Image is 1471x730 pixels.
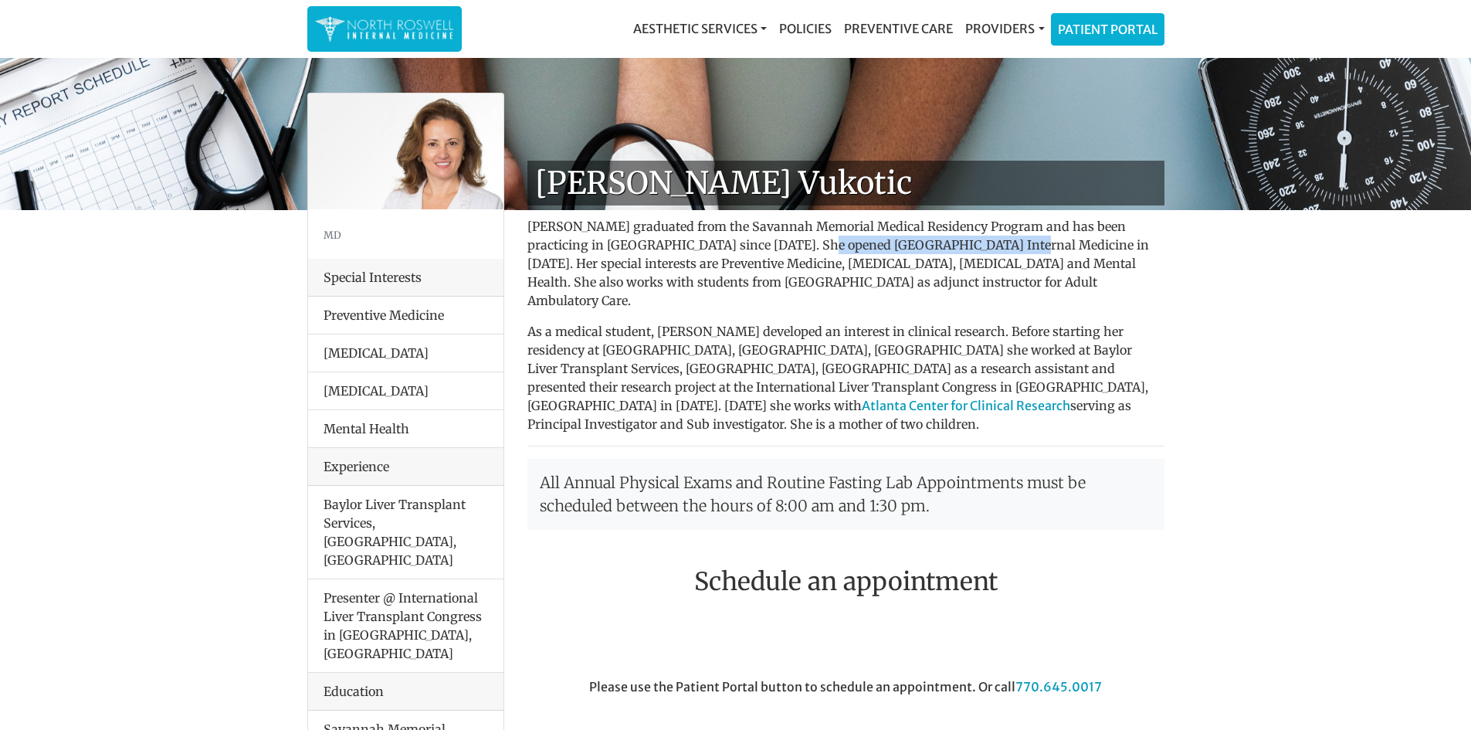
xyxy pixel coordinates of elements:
h1: [PERSON_NAME] Vukotic [527,161,1164,205]
li: Presenter @ International Liver Transplant Congress in [GEOGRAPHIC_DATA], [GEOGRAPHIC_DATA] [308,579,503,673]
li: [MEDICAL_DATA] [308,334,503,372]
p: As a medical student, [PERSON_NAME] developed an interest in clinical research. Before starting h... [527,322,1164,433]
a: Preventive Care [838,13,959,44]
p: [PERSON_NAME] graduated from the Savannah Memorial Medical Residency Program and has been practic... [527,217,1164,310]
img: Dr. Goga Vukotis [308,93,503,209]
a: Atlanta Center for Clinical Research [862,398,1070,413]
img: North Roswell Internal Medicine [315,14,454,44]
h2: Schedule an appointment [527,567,1164,596]
a: Providers [959,13,1050,44]
li: Preventive Medicine [308,297,503,334]
div: Education [308,673,503,711]
li: [MEDICAL_DATA] [308,372,503,410]
a: Patient Portal [1052,14,1164,45]
p: All Annual Physical Exams and Routine Fasting Lab Appointments must be scheduled between the hour... [527,459,1164,530]
div: Experience [308,448,503,486]
li: Mental Health [308,409,503,448]
a: 770.645.0017 [1015,679,1102,694]
li: Baylor Liver Transplant Services, [GEOGRAPHIC_DATA], [GEOGRAPHIC_DATA] [308,486,503,579]
a: Policies [773,13,838,44]
a: Aesthetic Services [627,13,773,44]
small: MD [324,229,341,241]
div: Special Interests [308,259,503,297]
